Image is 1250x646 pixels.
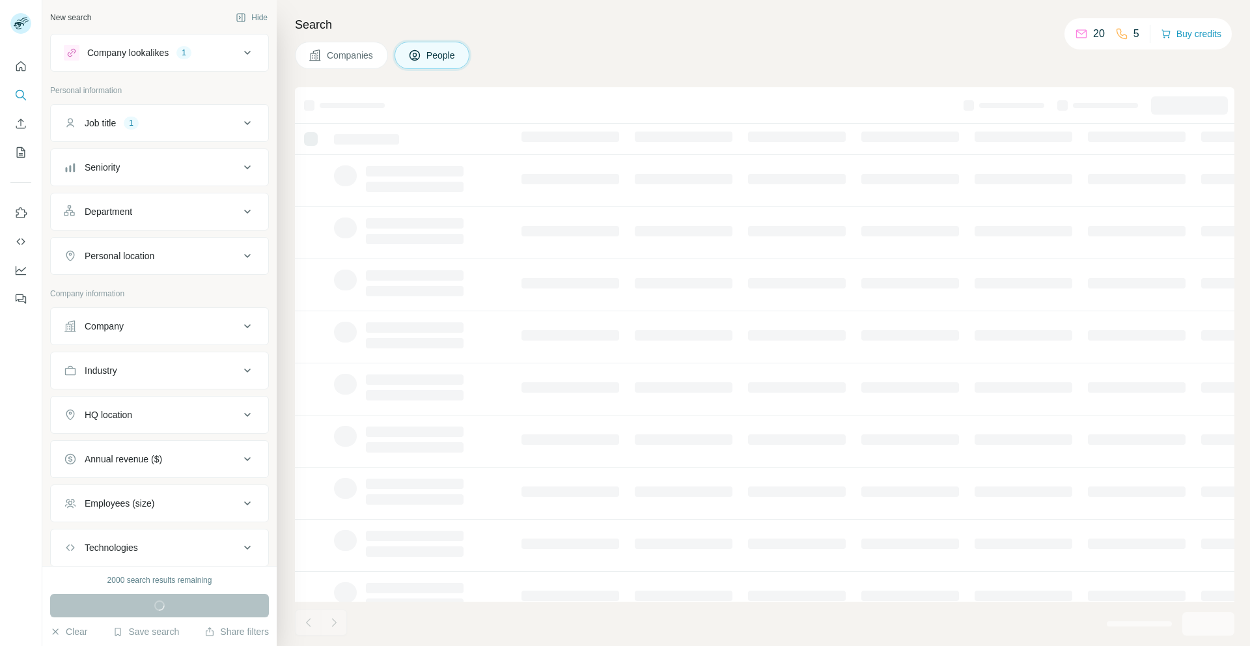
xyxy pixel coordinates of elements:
div: 1 [176,47,191,59]
button: HQ location [51,399,268,430]
p: Personal information [50,85,269,96]
div: New search [50,12,91,23]
div: Department [85,205,132,218]
div: 2000 search results remaining [107,574,212,586]
div: Company lookalikes [87,46,169,59]
button: Clear [50,625,87,638]
p: 20 [1093,26,1105,42]
button: Feedback [10,287,31,311]
div: Seniority [85,161,120,174]
button: Company [51,311,268,342]
button: Personal location [51,240,268,272]
div: Job title [85,117,116,130]
button: Buy credits [1161,25,1221,43]
button: My lists [10,141,31,164]
span: People [426,49,456,62]
button: Save search [113,625,179,638]
div: Company [85,320,124,333]
button: Job title1 [51,107,268,139]
div: Personal location [85,249,154,262]
div: Technologies [85,541,138,554]
button: Company lookalikes1 [51,37,268,68]
p: Company information [50,288,269,300]
button: Employees (size) [51,488,268,519]
button: Annual revenue ($) [51,443,268,475]
button: Use Surfe on LinkedIn [10,201,31,225]
button: Technologies [51,532,268,563]
div: Employees (size) [85,497,154,510]
div: Industry [85,364,117,377]
div: HQ location [85,408,132,421]
button: Share filters [204,625,269,638]
button: Search [10,83,31,107]
button: Hide [227,8,277,27]
button: Quick start [10,55,31,78]
span: Companies [327,49,374,62]
button: Use Surfe API [10,230,31,253]
button: Industry [51,355,268,386]
button: Dashboard [10,259,31,282]
button: Seniority [51,152,268,183]
div: 1 [124,117,139,129]
p: 5 [1133,26,1139,42]
button: Department [51,196,268,227]
button: Enrich CSV [10,112,31,135]
h4: Search [295,16,1234,34]
div: Annual revenue ($) [85,453,162,466]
